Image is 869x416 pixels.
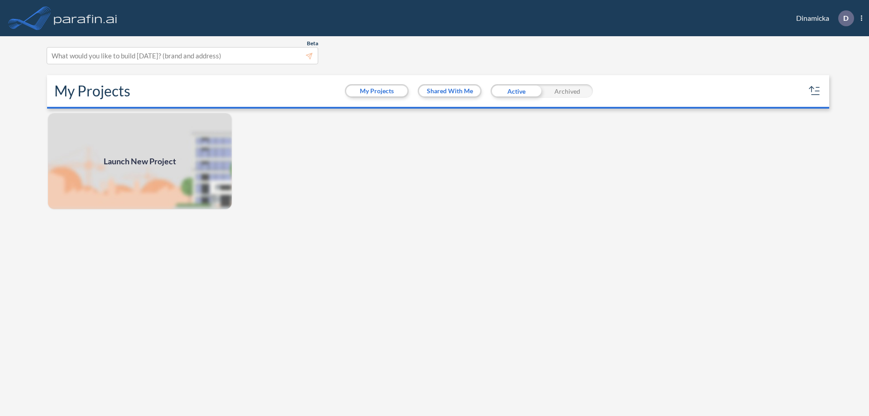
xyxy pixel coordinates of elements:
[52,9,119,27] img: logo
[491,84,542,98] div: Active
[843,14,849,22] p: D
[542,84,593,98] div: Archived
[47,112,233,210] img: add
[419,86,480,96] button: Shared With Me
[307,40,318,47] span: Beta
[104,155,176,167] span: Launch New Project
[47,112,233,210] a: Launch New Project
[783,10,862,26] div: Dinamicka
[54,82,130,100] h2: My Projects
[807,84,822,98] button: sort
[346,86,407,96] button: My Projects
